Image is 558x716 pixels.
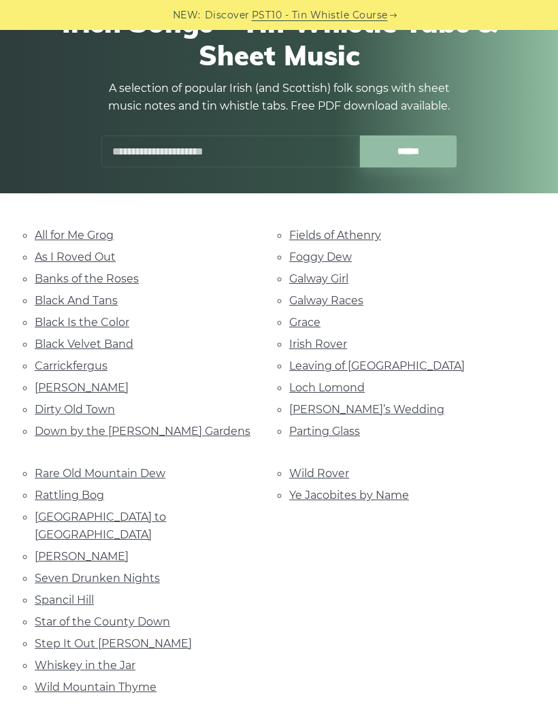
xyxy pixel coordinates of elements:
a: PST10 - Tin Whistle Course [252,7,388,23]
a: All for Me Grog [35,229,114,242]
a: Foggy Dew [289,250,352,263]
a: Whiskey in the Jar [35,659,135,672]
a: Banks of the Roses [35,272,139,285]
a: Leaving of [GEOGRAPHIC_DATA] [289,359,465,372]
a: Galway Girl [289,272,348,285]
a: Seven Drunken Nights [35,572,160,585]
a: Down by the [PERSON_NAME] Gardens [35,425,250,438]
a: Galway Races [289,294,363,307]
a: Fields of Athenry [289,229,381,242]
h1: Irish Songs - Tin Whistle Tabs & Sheet Music [35,6,523,71]
a: Loch Lomond [289,381,365,394]
a: Step It Out [PERSON_NAME] [35,637,192,650]
span: Discover [205,7,250,23]
a: Ye Jacobites by Name [289,489,409,502]
a: As I Roved Out [35,250,116,263]
a: Star of the County Down [35,615,170,628]
a: Dirty Old Town [35,403,115,416]
a: Irish Rover [289,338,347,351]
p: A selection of popular Irish (and Scottish) folk songs with sheet music notes and tin whistle tab... [95,80,463,115]
a: Rattling Bog [35,489,104,502]
a: [PERSON_NAME] [35,381,129,394]
a: Black And Tans [35,294,118,307]
a: [PERSON_NAME]’s Wedding [289,403,444,416]
a: Grace [289,316,321,329]
a: Wild Mountain Thyme [35,681,157,694]
a: [PERSON_NAME] [35,550,129,563]
a: Black Velvet Band [35,338,133,351]
a: [GEOGRAPHIC_DATA] to [GEOGRAPHIC_DATA] [35,510,166,541]
a: Wild Rover [289,467,349,480]
a: Rare Old Mountain Dew [35,467,165,480]
a: Spancil Hill [35,593,94,606]
a: Carrickfergus [35,359,108,372]
a: Parting Glass [289,425,360,438]
a: Black Is the Color [35,316,129,329]
span: NEW: [173,7,201,23]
